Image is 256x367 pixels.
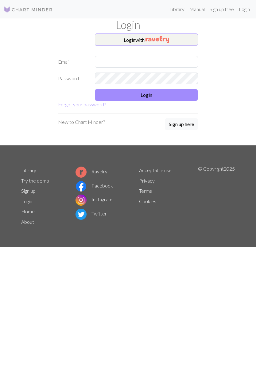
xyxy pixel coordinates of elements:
[21,208,35,214] a: Home
[76,181,87,192] img: Facebook logo
[187,3,207,15] a: Manual
[236,3,252,15] a: Login
[167,3,187,15] a: Library
[95,34,198,46] button: Loginwith
[4,6,53,13] img: Logo
[21,198,32,204] a: Login
[139,167,172,173] a: Acceptable use
[76,209,87,220] img: Twitter logo
[76,195,87,206] img: Instagram logo
[76,167,87,178] img: Ravelry logo
[21,188,36,194] a: Sign up
[54,73,91,84] label: Password
[207,3,236,15] a: Sign up free
[76,211,107,216] a: Twitter
[145,36,169,43] img: Ravelry
[76,168,107,174] a: Ravelry
[21,178,49,183] a: Try the demo
[58,101,106,107] a: Forgot your password?
[17,18,239,31] h1: Login
[76,196,112,202] a: Instagram
[198,165,235,227] p: © Copyright 2025
[95,89,198,101] button: Login
[139,198,156,204] a: Cookies
[21,167,36,173] a: Library
[76,183,113,188] a: Facebook
[21,219,34,225] a: About
[54,56,91,68] label: Email
[165,118,198,131] a: Sign up here
[139,188,152,194] a: Terms
[139,178,155,183] a: Privacy
[165,118,198,130] button: Sign up here
[58,118,105,126] p: New to Chart Minder?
